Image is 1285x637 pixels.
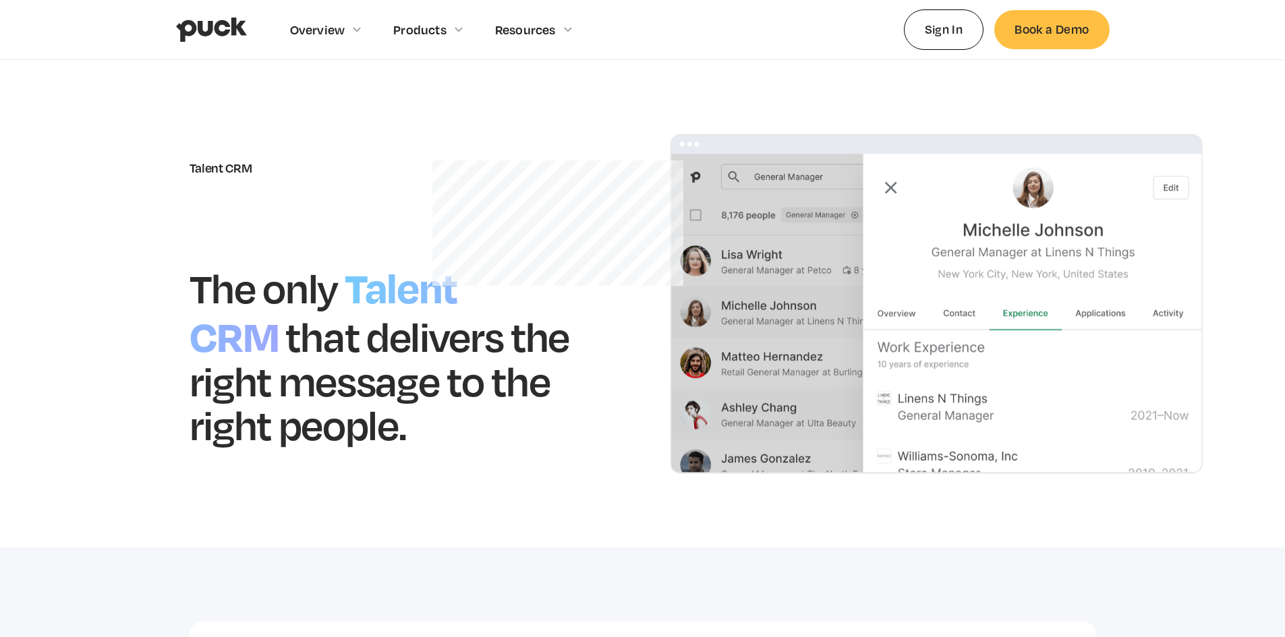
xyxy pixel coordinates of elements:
[290,22,345,37] div: Overview
[190,311,570,450] h1: that delivers the right message to the right people.
[904,9,984,49] a: Sign In
[190,257,457,363] h1: Talent CRM
[994,10,1109,49] a: Book a Demo
[393,22,447,37] div: Products
[495,22,556,37] div: Resources
[190,262,339,313] h1: The only
[190,160,616,175] div: Talent CRM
